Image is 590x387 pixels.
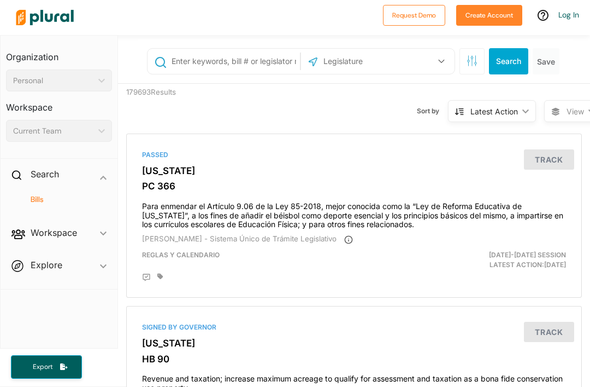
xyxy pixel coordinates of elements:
button: Search [489,48,528,74]
div: Latest Action: [DATE] [427,250,574,270]
div: Signed by Governor [142,322,566,332]
div: Passed [142,150,566,160]
h4: Para enmendar el Artículo 9.06 de la Ley 85-2018, mejor conocida como la “Ley de Reforma Educativ... [142,197,566,229]
span: Sort by [417,106,448,116]
span: [PERSON_NAME] - Sistema Único de Trámite Legislativo [142,234,337,243]
h3: HB 90 [142,354,566,365]
span: Search Filters [467,55,477,65]
span: [DATE]-[DATE] Session [489,251,566,259]
h3: [US_STATE] [142,338,566,349]
button: Export [11,355,82,379]
span: Reglas y Calendario [142,251,220,259]
h3: Workspace [6,91,112,115]
div: Latest Action [470,106,518,117]
a: Bills [17,194,107,205]
h2: Search [31,168,59,180]
button: Track [524,322,574,342]
input: Legislature [322,51,431,72]
div: Add Position Statement [142,273,151,282]
a: Request Demo [383,9,445,20]
span: Export [25,362,60,372]
a: Create Account [456,9,522,20]
button: Create Account [456,5,522,26]
div: Personal [13,75,94,86]
button: Track [524,149,574,170]
div: Current Team [13,125,94,137]
h3: [US_STATE] [142,165,566,176]
input: Enter keywords, bill # or legislator name [170,51,297,72]
h3: PC 366 [142,181,566,192]
button: Request Demo [383,5,445,26]
div: Add tags [157,273,163,280]
a: Log In [558,10,579,20]
span: View [567,106,584,117]
button: Save [533,48,559,74]
h3: Organization [6,41,112,65]
div: 179693 Results [118,84,236,125]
